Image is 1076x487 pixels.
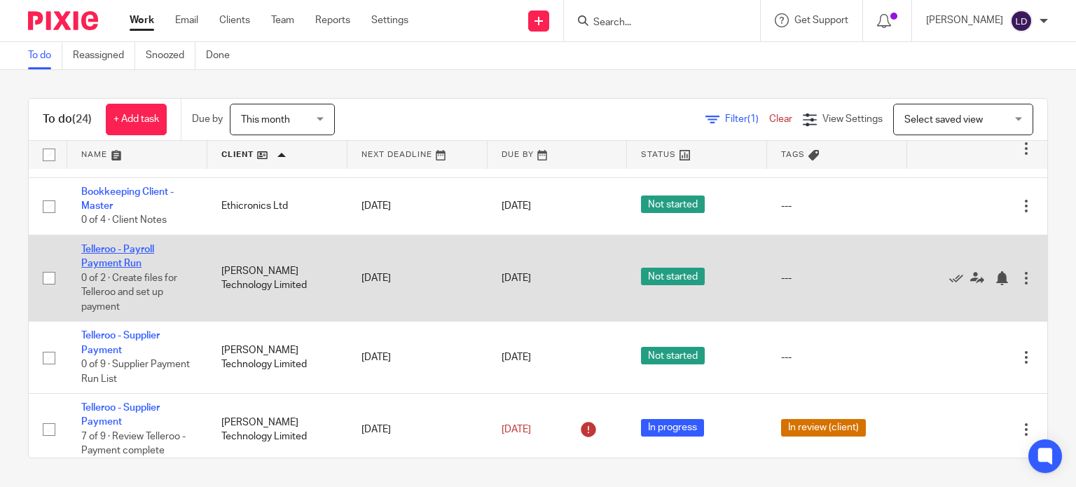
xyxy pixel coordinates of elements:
span: Select saved view [904,115,983,125]
span: Not started [641,347,705,364]
img: Pixie [28,11,98,30]
a: Telleroo - Payroll Payment Run [81,245,154,268]
td: [DATE] [347,177,488,235]
span: [DATE] [502,425,531,434]
a: Email [175,13,198,27]
td: [DATE] [347,235,488,322]
span: In review (client) [781,419,866,437]
a: Work [130,13,154,27]
a: Settings [371,13,408,27]
input: Search [592,17,718,29]
span: View Settings [822,114,883,124]
span: Not started [641,196,705,213]
span: Filter [725,114,769,124]
span: 7 of 9 · Review Telleroo - Payment complete [81,432,186,456]
td: [DATE] [347,322,488,394]
a: Snoozed [146,42,195,69]
span: (1) [747,114,759,124]
img: svg%3E [1010,10,1033,32]
div: --- [781,271,893,285]
span: Tags [781,151,805,158]
a: Reassigned [73,42,135,69]
span: [DATE] [502,273,531,283]
span: This month [241,115,290,125]
a: Clients [219,13,250,27]
p: Due by [192,112,223,126]
a: Telleroo - Supplier Payment [81,403,160,427]
p: [PERSON_NAME] [926,13,1003,27]
td: Ethicronics Ltd [207,177,347,235]
span: 0 of 2 · Create files for Telleroo and set up payment [81,273,177,312]
a: Bookkeeping Client - Master [81,187,174,211]
a: Team [271,13,294,27]
a: To do [28,42,62,69]
div: --- [781,350,893,364]
span: In progress [641,419,704,437]
div: --- [781,199,893,213]
td: [PERSON_NAME] Technology Limited [207,322,347,394]
span: Get Support [794,15,848,25]
a: Done [206,42,240,69]
h1: To do [43,112,92,127]
span: [DATE] [502,352,531,362]
span: (24) [72,114,92,125]
td: [PERSON_NAME] Technology Limited [207,394,347,466]
a: Telleroo - Supplier Payment [81,331,160,355]
span: Not started [641,268,705,285]
span: 0 of 4 · Client Notes [81,216,167,226]
a: Reports [315,13,350,27]
td: [DATE] [347,394,488,466]
span: 0 of 9 · Supplier Payment Run List [81,359,190,384]
td: [PERSON_NAME] Technology Limited [207,235,347,322]
span: [DATE] [502,201,531,211]
a: Clear [769,114,792,124]
a: + Add task [106,104,167,135]
a: Mark as done [949,271,970,285]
